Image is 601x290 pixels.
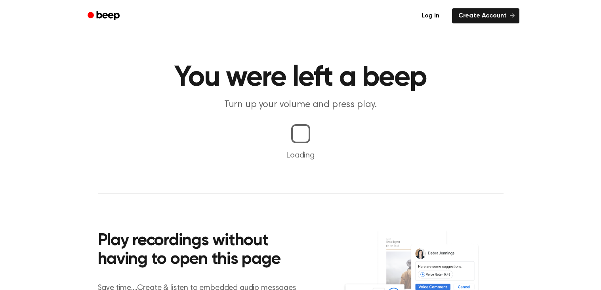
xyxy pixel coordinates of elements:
[452,8,519,23] a: Create Account
[414,7,447,25] a: Log in
[10,150,591,161] p: Loading
[82,8,127,24] a: Beep
[98,63,504,92] h1: You were left a beep
[98,232,311,269] h2: Play recordings without having to open this page
[149,98,453,111] p: Turn up your volume and press play.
